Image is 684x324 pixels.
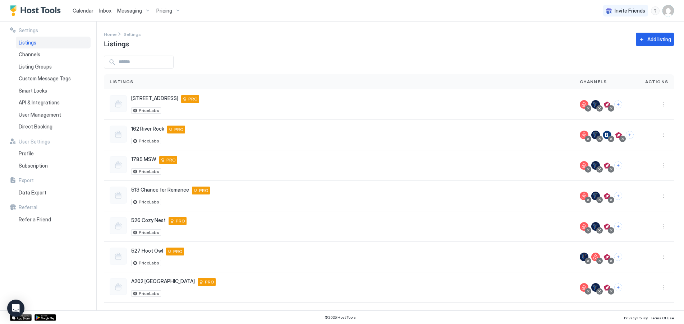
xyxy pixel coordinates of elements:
[660,222,668,231] div: menu
[16,121,91,133] a: Direct Booking
[166,157,176,163] span: PRO
[10,5,64,16] a: Host Tools Logo
[16,187,91,199] a: Data Export
[651,316,674,320] span: Terms Of Use
[131,217,166,224] span: 526 Cozy Nest
[651,314,674,321] a: Terms Of Use
[19,112,61,118] span: User Management
[660,131,668,139] div: menu
[19,39,36,46] span: Listings
[615,8,645,14] span: Invite Friends
[580,79,607,85] span: Channels
[131,248,163,254] span: 527 Hoot Owl
[16,109,91,121] a: User Management
[104,32,116,37] span: Home
[199,187,208,194] span: PRO
[19,64,52,70] span: Listing Groups
[10,314,32,321] a: App Store
[16,85,91,97] a: Smart Locks
[99,7,111,14] a: Inbox
[614,100,622,108] button: Connect channels
[624,316,648,320] span: Privacy Policy
[124,30,141,38] div: Breadcrumb
[651,6,660,15] div: menu
[660,161,668,170] div: menu
[16,160,91,172] a: Subscription
[19,99,60,106] span: API & Integrations
[636,33,674,46] button: Add listing
[645,79,668,85] span: Actions
[117,8,142,14] span: Messaging
[325,315,356,320] span: © 2025 Host Tools
[73,8,93,14] span: Calendar
[614,222,622,230] button: Connect channels
[19,150,34,157] span: Profile
[104,30,116,38] a: Home
[205,279,214,285] span: PRO
[19,189,46,196] span: Data Export
[660,192,668,200] button: More options
[660,283,668,292] div: menu
[116,56,173,68] input: Input Field
[16,147,91,160] a: Profile
[131,156,156,163] span: 1785 MSW
[660,222,668,231] button: More options
[19,163,48,169] span: Subscription
[7,300,24,317] div: Open Intercom Messenger
[16,37,91,49] a: Listings
[131,126,164,132] span: 162 River Rock
[614,161,622,169] button: Connect channels
[626,131,634,139] button: Connect channels
[660,192,668,200] div: menu
[99,8,111,14] span: Inbox
[660,161,668,170] button: More options
[131,95,178,102] span: [STREET_ADDRESS]
[16,213,91,226] a: Refer a Friend
[16,61,91,73] a: Listing Groups
[16,72,91,85] a: Custom Message Tags
[19,88,47,94] span: Smart Locks
[19,51,40,58] span: Channels
[624,314,648,321] a: Privacy Policy
[104,30,116,38] div: Breadcrumb
[35,314,56,321] a: Google Play Store
[110,79,134,85] span: Listings
[104,38,129,48] span: Listings
[124,32,141,37] span: Settings
[73,7,93,14] a: Calendar
[660,100,668,109] button: More options
[660,100,668,109] div: menu
[660,131,668,139] button: More options
[19,204,37,211] span: Referral
[19,138,50,145] span: User Settings
[16,48,91,61] a: Channels
[614,253,622,261] button: Connect channels
[19,75,71,82] span: Custom Message Tags
[174,126,184,133] span: PRO
[131,278,195,285] span: A202 [GEOGRAPHIC_DATA]
[19,216,51,223] span: Refer a Friend
[19,27,38,34] span: Settings
[660,283,668,292] button: More options
[614,283,622,291] button: Connect channels
[614,192,622,200] button: Connect channels
[173,248,183,255] span: PRO
[16,97,91,109] a: API & Integrations
[131,187,189,193] span: 513 Chance for Romance
[660,253,668,261] div: menu
[662,5,674,17] div: User profile
[156,8,172,14] span: Pricing
[124,30,141,38] a: Settings
[19,123,52,130] span: Direct Booking
[660,253,668,261] button: More options
[19,177,34,184] span: Export
[647,36,671,43] div: Add listing
[188,96,198,102] span: PRO
[176,218,185,224] span: PRO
